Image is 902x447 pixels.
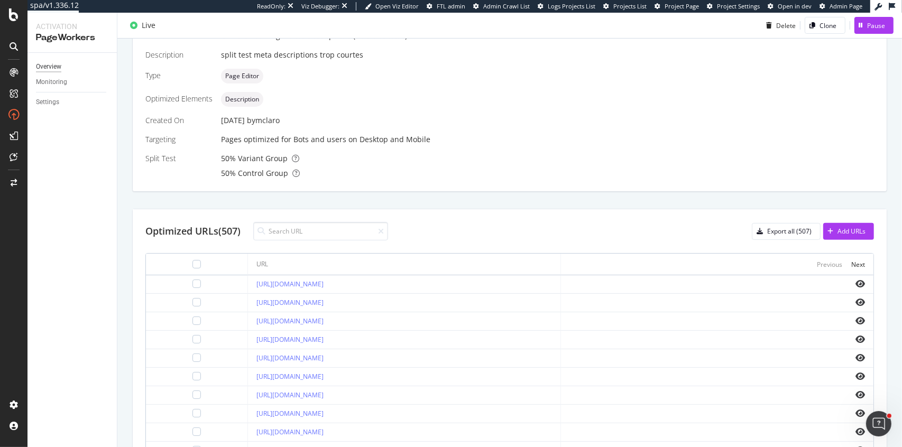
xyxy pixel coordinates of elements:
[256,372,324,381] a: [URL][DOMAIN_NAME]
[855,280,865,288] i: eye
[256,280,324,288] a: [URL][DOMAIN_NAME]
[437,2,465,10] span: FTL admin
[253,222,388,240] input: Search URL
[36,77,109,88] a: Monitoring
[778,2,812,10] span: Open in dev
[256,427,324,436] a: [URL][DOMAIN_NAME]
[855,427,865,436] i: eye
[768,2,812,11] a: Open in dev
[145,70,213,81] div: Type
[866,411,891,436] iframe: Intercom live chat
[221,153,874,164] div: 50 % Variant Group
[855,409,865,417] i: eye
[855,335,865,343] i: eye
[293,134,346,145] div: Bots and users
[548,2,595,10] span: Logs Projects List
[855,298,865,306] i: eye
[855,390,865,399] i: eye
[613,2,647,10] span: Projects List
[762,17,796,34] button: Delete
[655,2,699,11] a: Project Page
[145,153,213,164] div: Split Test
[36,32,108,44] div: PageWorkers
[707,2,760,11] a: Project Settings
[365,2,419,11] a: Open Viz Editor
[817,258,842,271] button: Previous
[256,259,268,269] div: URL
[225,73,259,79] span: Page Editor
[221,50,874,60] div: split test meta descriptions trop courtes
[817,260,842,269] div: Previous
[36,97,109,108] a: Settings
[820,21,836,30] div: Clone
[867,21,885,30] div: Pause
[301,2,339,11] div: Viz Debugger:
[145,134,213,145] div: Targeting
[256,409,324,418] a: [URL][DOMAIN_NAME]
[360,134,430,145] div: Desktop and Mobile
[256,335,324,344] a: [URL][DOMAIN_NAME]
[717,2,760,10] span: Project Settings
[36,97,59,108] div: Settings
[820,2,862,11] a: Admin Page
[830,2,862,10] span: Admin Page
[538,2,595,11] a: Logs Projects List
[36,61,109,72] a: Overview
[36,21,108,32] div: Activation
[36,61,61,72] div: Overview
[427,2,465,11] a: FTL admin
[855,353,865,362] i: eye
[221,92,263,107] div: neutral label
[823,223,874,240] button: Add URLs
[256,298,324,307] a: [URL][DOMAIN_NAME]
[483,2,530,10] span: Admin Crawl List
[837,227,866,236] div: Add URLs
[375,2,419,10] span: Open Viz Editor
[665,2,699,10] span: Project Page
[225,96,259,103] span: Description
[221,69,263,83] div: neutral label
[855,316,865,325] i: eye
[145,115,213,126] div: Created On
[855,372,865,380] i: eye
[473,2,530,11] a: Admin Crawl List
[221,168,874,179] div: 50 % Control Group
[805,17,845,34] button: Clone
[257,2,286,11] div: ReadOnly:
[145,50,213,60] div: Description
[247,115,280,126] div: by mclaro
[145,94,213,104] div: Optimized Elements
[256,390,324,399] a: [URL][DOMAIN_NAME]
[221,134,874,145] div: Pages optimized for on
[256,316,324,325] a: [URL][DOMAIN_NAME]
[851,260,865,269] div: Next
[776,21,796,30] div: Delete
[221,115,874,126] div: [DATE]
[854,17,894,34] button: Pause
[767,227,812,236] div: Export all (507)
[256,353,324,362] a: [URL][DOMAIN_NAME]
[603,2,647,11] a: Projects List
[752,223,821,240] button: Export all (507)
[142,20,155,31] div: Live
[36,77,67,88] div: Monitoring
[851,258,865,271] button: Next
[145,225,241,238] div: Optimized URLs (507)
